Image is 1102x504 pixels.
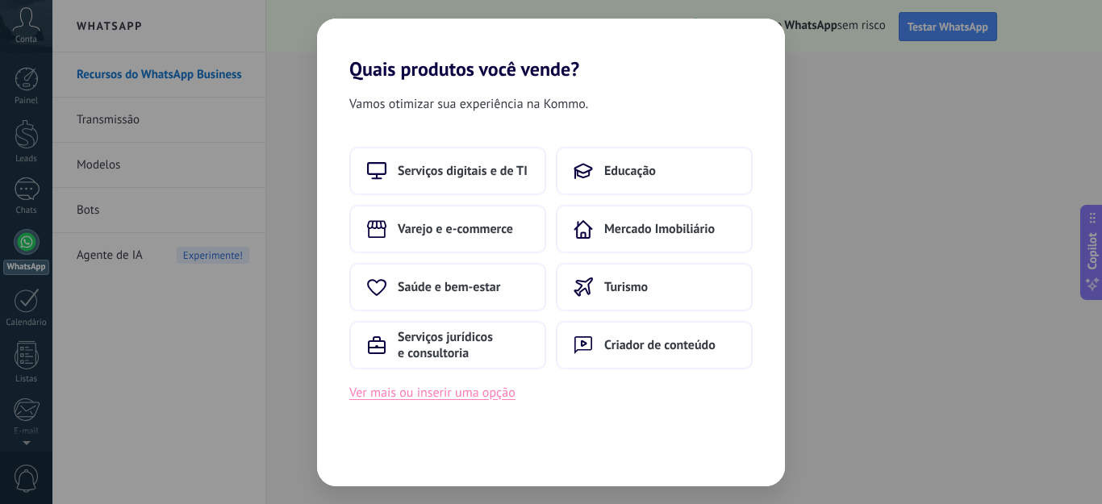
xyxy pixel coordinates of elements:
button: Educação [556,147,753,195]
span: Serviços jurídicos e consultoria [398,329,528,361]
button: Serviços digitais e de TI [349,147,546,195]
span: Varejo e e-commerce [398,221,513,237]
span: Turismo [604,279,648,295]
button: Mercado Imobiliário [556,205,753,253]
button: Ver mais ou inserir uma opção [349,382,516,403]
button: Saúde e bem-estar [349,263,546,311]
span: Serviços digitais e de TI [398,163,528,179]
button: Criador de conteúdo [556,321,753,369]
span: Educação [604,163,656,179]
button: Turismo [556,263,753,311]
h2: Quais produtos você vende? [317,19,785,81]
span: Criador de conteúdo [604,337,716,353]
span: Vamos otimizar sua experiência na Kommo. [349,94,588,115]
button: Serviços jurídicos e consultoria [349,321,546,369]
span: Saúde e bem-estar [398,279,500,295]
button: Varejo e e-commerce [349,205,546,253]
span: Mercado Imobiliário [604,221,715,237]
